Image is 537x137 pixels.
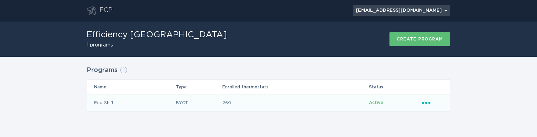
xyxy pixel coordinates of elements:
button: Go to dashboard [87,6,96,15]
div: Create program [397,37,443,41]
th: Enrolled thermostats [222,80,368,94]
button: Open user account details [353,5,450,16]
div: Popover menu [422,99,443,106]
td: BYOT [175,94,222,111]
th: Type [175,80,222,94]
span: ( 1 ) [120,67,128,73]
div: Popover menu [353,5,450,16]
th: Name [87,80,175,94]
h1: Efficiency [GEOGRAPHIC_DATA] [87,31,227,39]
div: [EMAIL_ADDRESS][DOMAIN_NAME] [356,9,447,13]
button: Create program [389,32,450,46]
h2: 1 programs [87,43,227,48]
tr: b509cdb630e34186acb0946a9743ea1d [87,94,450,111]
span: Active [369,100,383,105]
tr: Table Headers [87,80,450,94]
td: 260 [222,94,368,111]
td: Eco Shift [87,94,175,111]
th: Status [369,80,422,94]
h2: Programs [87,64,118,77]
div: ECP [99,6,113,15]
